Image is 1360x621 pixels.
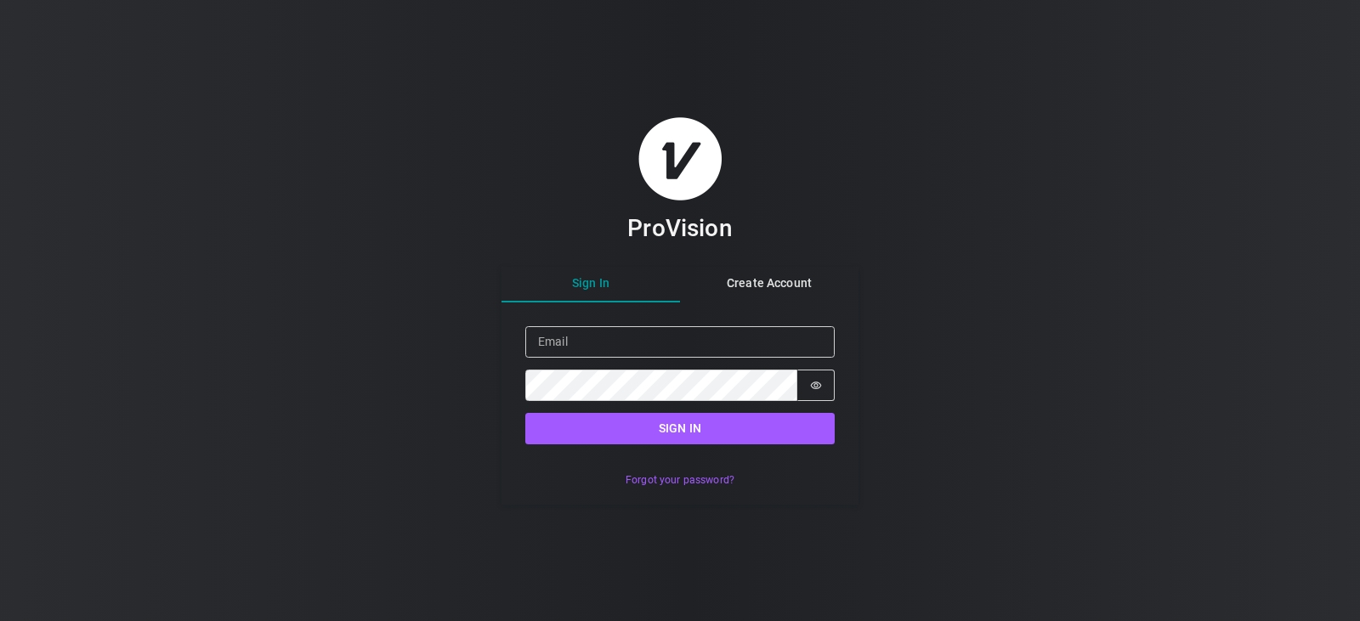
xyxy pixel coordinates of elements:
button: Create Account [680,265,858,302]
input: Email [525,326,835,358]
button: Forgot your password? [616,468,743,493]
button: Sign In [501,265,680,302]
button: Show password [797,370,835,401]
button: Sign in [525,413,835,444]
h3: ProVision [627,213,732,243]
